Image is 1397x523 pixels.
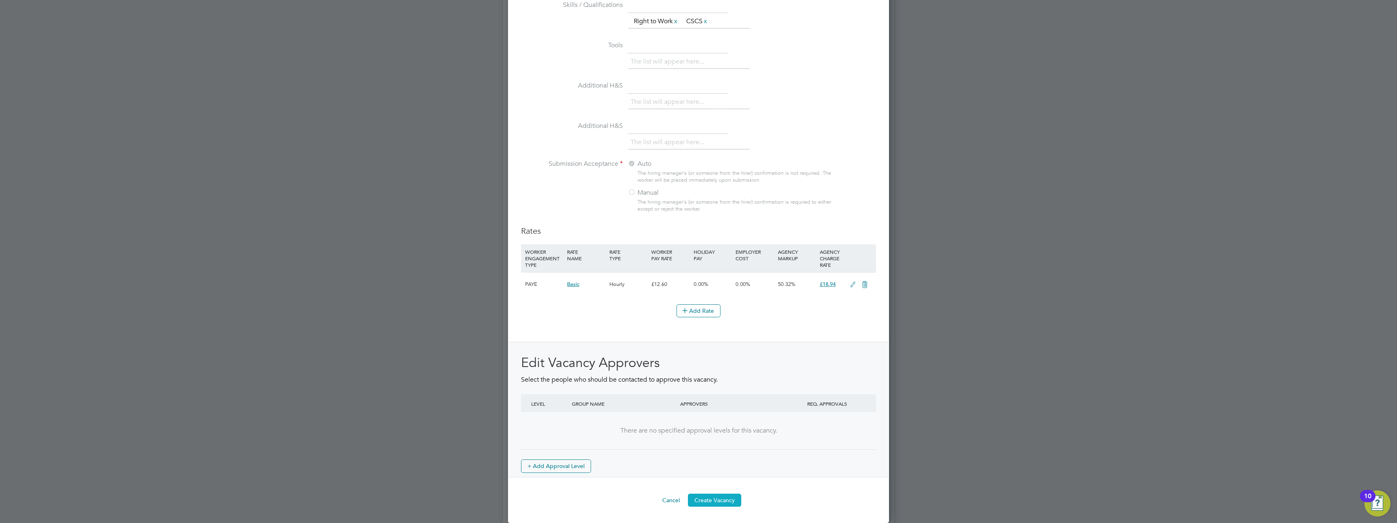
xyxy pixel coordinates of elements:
div: 10 [1364,496,1371,507]
button: Create Vacancy [688,494,741,507]
li: The list will appear here... [631,97,707,108]
div: RATE NAME [565,244,607,266]
div: EMPLOYER COST [734,244,775,266]
span: 0.00% [736,281,750,288]
div: WORKER PAY RATE [649,244,691,266]
div: The hiring manager's (or someone from the hirer) confirmation is required to either accept or rej... [637,199,835,213]
span: 0.00% [694,281,708,288]
div: APPROVERS [678,394,786,413]
button: Open Resource Center, 10 new notifications [1364,490,1390,516]
div: LEVEL [529,394,570,413]
div: AGENCY MARKUP [776,244,818,266]
label: Additional H&S [521,81,623,90]
h2: Edit Vacancy Approvers [521,354,876,371]
div: RATE TYPE [607,244,649,266]
div: HOLIDAY PAY [692,244,734,266]
button: + Add Approval Level [521,459,591,472]
h3: Rates [521,226,876,236]
span: Select the people who should be contacted to approve this vacancy. [521,376,718,384]
li: The list will appear here... [631,137,707,148]
label: Auto [628,160,729,168]
div: AGENCY CHARGE RATE [818,244,846,272]
a: x [673,16,679,26]
div: The hiring manager's (or someone from the hirer) confirmation is not required. The worker will be... [637,170,835,184]
li: Right to Work [631,16,682,27]
div: PAYE [523,272,565,296]
div: £12.60 [649,272,691,296]
div: WORKER ENGAGEMENT TYPE [523,244,565,272]
span: £18.94 [820,281,836,288]
label: Additional H&S [521,122,623,130]
label: Submission Acceptance [521,160,623,168]
label: Tools [521,41,623,50]
button: Add Rate [677,304,720,317]
label: Manual [628,189,729,197]
li: The list will appear here... [631,56,707,67]
li: CSCS [683,16,712,27]
label: Skills / Qualifications [521,1,623,9]
span: Basic [567,281,579,288]
button: Cancel [656,494,686,507]
div: There are no specified approval levels for this vacancy. [529,426,868,435]
span: 50.32% [778,281,795,288]
div: Hourly [607,272,649,296]
div: REQ. APPROVALS [786,394,868,413]
div: GROUP NAME [570,394,678,413]
a: x [703,16,708,26]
